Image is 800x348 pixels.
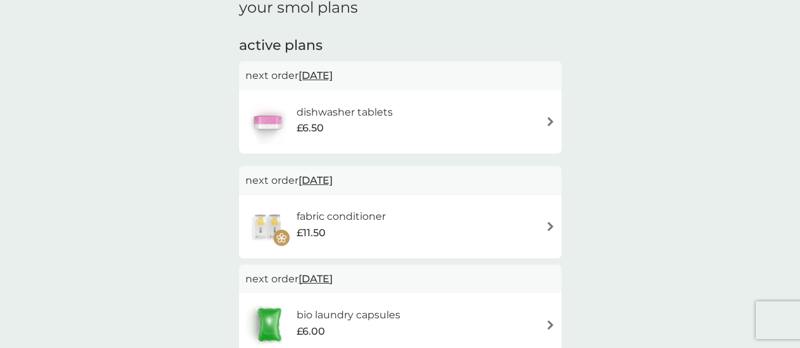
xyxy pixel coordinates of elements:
[298,168,333,193] span: [DATE]
[297,323,325,340] span: £6.00
[297,225,326,241] span: £11.50
[546,222,555,231] img: arrow right
[297,307,400,323] h6: bio laundry capsules
[546,320,555,330] img: arrow right
[245,172,555,189] p: next order
[298,63,333,88] span: [DATE]
[245,205,290,249] img: fabric conditioner
[245,303,293,347] img: bio laundry capsules
[546,117,555,126] img: arrow right
[245,68,555,84] p: next order
[297,120,324,136] span: £6.50
[297,104,393,121] h6: dishwasher tablets
[297,208,386,225] h6: fabric conditioner
[298,267,333,291] span: [DATE]
[245,271,555,287] p: next order
[245,100,290,144] img: dishwasher tablets
[239,36,562,56] h2: active plans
